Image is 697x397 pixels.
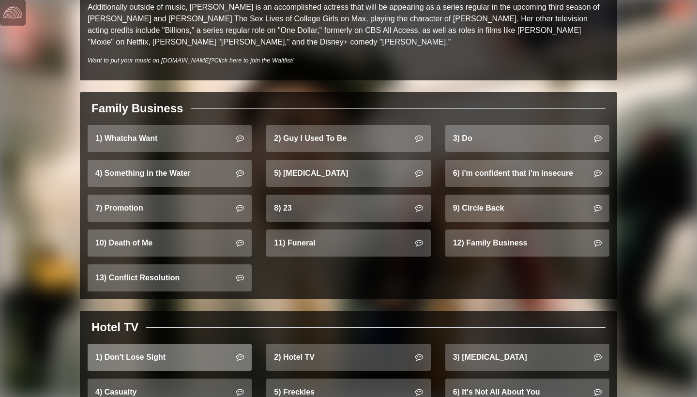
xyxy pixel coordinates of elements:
[88,344,252,371] a: 1) Don't Lose Sight
[3,3,22,22] img: logo-white-4c48a5e4bebecaebe01ca5a9d34031cfd3d4ef9ae749242e8c4bf12ef99f53e8.png
[214,57,293,64] a: Click here to join the Waitlist!
[266,160,430,187] a: 5) [MEDICAL_DATA]
[88,195,252,222] a: 7) Promotion
[266,125,430,152] a: 2) Guy I Used To Be
[445,195,609,222] a: 9) Circle Back
[266,229,430,257] a: 11) Funeral
[88,160,252,187] a: 4) Something in the Water
[91,100,183,117] div: Family Business
[88,229,252,257] a: 10) Death of Me
[445,229,609,257] a: 12) Family Business
[445,125,609,152] a: 3) Do
[91,319,138,336] div: Hotel TV
[88,264,252,291] a: 13) Conflict Resolution
[445,160,609,187] a: 6) i'm confident that i'm insecure
[266,344,430,371] a: 2) Hotel TV
[266,195,430,222] a: 8) 23
[88,125,252,152] a: 1) Whatcha Want
[445,344,609,371] a: 3) [MEDICAL_DATA]
[88,57,294,64] i: Want to put your music on [DOMAIN_NAME]?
